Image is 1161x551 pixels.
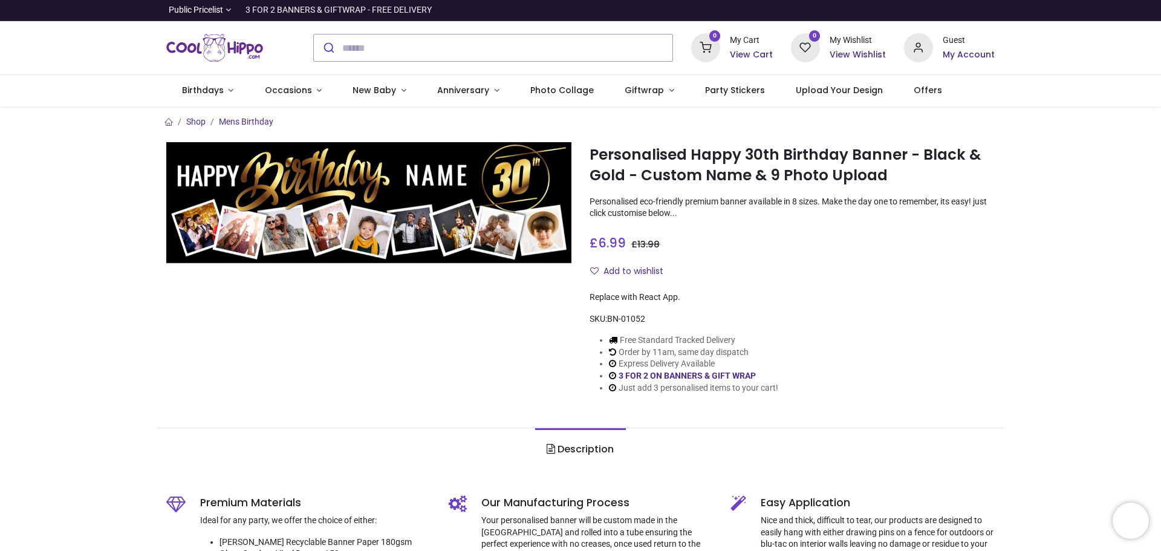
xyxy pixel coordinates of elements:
a: View Cart [730,49,773,61]
span: Upload Your Design [796,84,883,96]
a: Logo of Cool Hippo [166,31,263,65]
h5: Premium Materials [200,495,431,510]
img: Cool Hippo [166,31,263,65]
div: Guest [943,34,995,47]
a: Shop [186,117,206,126]
span: Party Stickers [705,84,765,96]
a: Anniversary [421,75,515,106]
li: Just add 3 personalised items to your cart! [609,382,778,394]
span: Photo Collage [530,84,594,96]
a: My Account [943,49,995,61]
h5: Easy Application [761,495,995,510]
div: My Wishlist [830,34,886,47]
p: Personalised eco-friendly premium banner available in 8 sizes. Make the day one to remember, its ... [590,196,995,220]
h1: Personalised Happy 30th Birthday Banner - Black & Gold - Custom Name & 9 Photo Upload [590,145,995,186]
a: 0 [691,42,720,52]
a: Mens Birthday [219,117,273,126]
span: £ [631,238,660,250]
li: Free Standard Tracked Delivery [609,334,778,347]
i: Add to wishlist [590,267,599,275]
div: SKU: [590,313,995,325]
li: [PERSON_NAME] Recyclable Banner Paper 180gsm [220,536,431,549]
a: Description [535,428,625,471]
button: Add to wishlistAdd to wishlist [590,261,674,282]
li: Order by 11am, same day dispatch [609,347,778,359]
a: Occasions [249,75,337,106]
div: Replace with React App. [590,292,995,304]
a: 0 [791,42,820,52]
span: 13.98 [637,238,660,250]
a: Public Pricelist [166,4,231,16]
sup: 0 [809,30,821,42]
iframe: Brevo live chat [1113,503,1149,539]
div: My Cart [730,34,773,47]
a: View Wishlist [830,49,886,61]
span: BN-01052 [607,314,645,324]
iframe: Customer reviews powered by Trustpilot [741,4,995,16]
span: Public Pricelist [169,4,223,16]
button: Submit [314,34,342,61]
a: New Baby [337,75,422,106]
span: Occasions [265,84,312,96]
span: 6.99 [598,234,626,252]
sup: 0 [709,30,721,42]
span: New Baby [353,84,396,96]
a: 3 FOR 2 ON BANNERS & GIFT WRAP [619,371,756,380]
p: Ideal for any party, we offer the choice of either: [200,515,431,527]
span: Giftwrap [625,84,664,96]
li: Express Delivery Available [609,358,778,370]
div: 3 FOR 2 BANNERS & GIFTWRAP - FREE DELIVERY [246,4,432,16]
span: £ [590,234,626,252]
a: Birthdays [166,75,249,106]
span: Birthdays [182,84,224,96]
span: Anniversary [437,84,489,96]
span: Offers [914,84,942,96]
a: Giftwrap [609,75,689,106]
img: Personalised Happy 30th Birthday Banner - Black & Gold - Custom Name & 9 Photo Upload [166,142,571,264]
h5: Our Manufacturing Process [481,495,713,510]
